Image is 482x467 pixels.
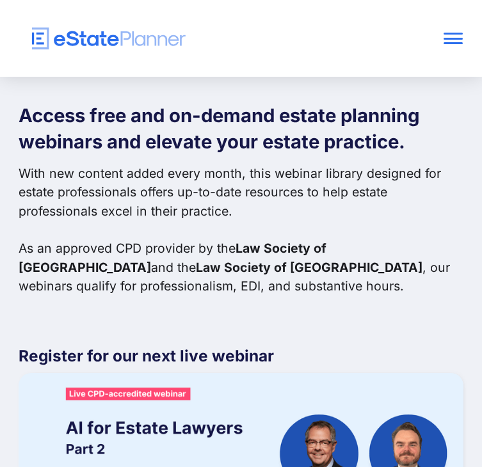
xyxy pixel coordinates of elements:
[196,260,422,275] strong: Law Society of [GEOGRAPHIC_DATA]
[19,102,463,155] h1: Access free and on-demand estate planning webinars and elevate your estate practice.
[19,164,463,296] p: With new content added every month, this webinar library designed for estate professionals offers...
[19,345,463,373] p: Register for our next live webinar
[19,241,326,274] strong: Law Society of [GEOGRAPHIC_DATA]
[19,28,374,50] a: home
